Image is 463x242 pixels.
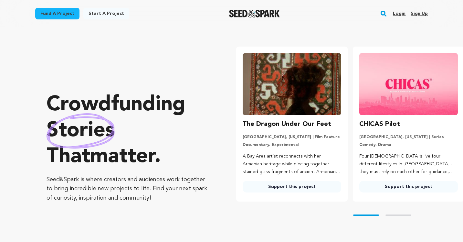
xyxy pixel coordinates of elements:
img: CHICAS Pilot image [359,53,458,115]
a: Login [393,8,405,19]
span: matter [90,147,154,167]
p: Comedy, Drama [359,142,458,148]
p: A Bay Area artist reconnects with her Armenian heritage while piecing together stained glass frag... [243,153,341,176]
img: Seed&Spark Logo Dark Mode [229,10,280,17]
p: [GEOGRAPHIC_DATA], [US_STATE] | Film Feature [243,135,341,140]
a: Support this project [359,181,458,192]
a: Support this project [243,181,341,192]
p: Four [DEMOGRAPHIC_DATA]’s live four different lifestyles in [GEOGRAPHIC_DATA] - they must rely on... [359,153,458,176]
a: Start a project [83,8,129,19]
p: Seed&Spark is where creators and audiences work together to bring incredible new projects to life... [47,175,210,203]
h3: CHICAS Pilot [359,119,400,129]
p: Documentary, Experimental [243,142,341,148]
a: Fund a project [35,8,79,19]
img: The Dragon Under Our Feet image [243,53,341,115]
h3: The Dragon Under Our Feet [243,119,331,129]
p: [GEOGRAPHIC_DATA], [US_STATE] | Series [359,135,458,140]
img: hand sketched image [47,113,115,148]
a: Sign up [411,8,428,19]
p: Crowdfunding that . [47,92,210,170]
a: Seed&Spark Homepage [229,10,280,17]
